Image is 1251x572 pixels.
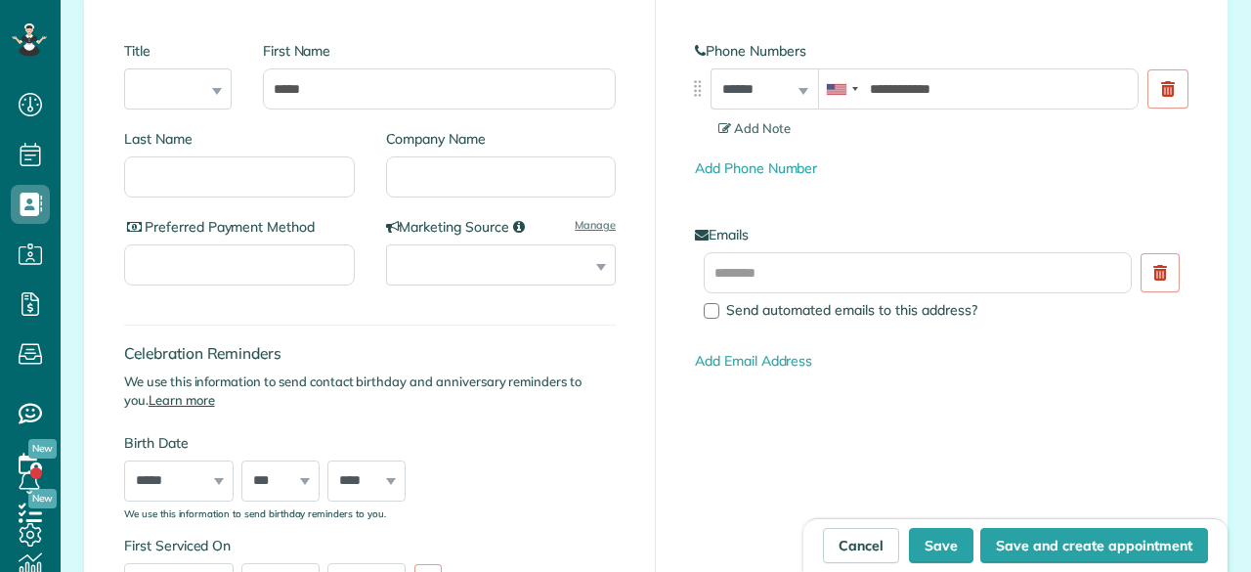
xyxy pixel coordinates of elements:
[124,129,355,149] label: Last Name
[124,507,386,519] sub: We use this information to send birthday reminders to you.
[124,41,232,61] label: Title
[28,439,57,459] span: New
[386,129,617,149] label: Company Name
[124,345,616,362] h4: Celebration Reminders
[718,120,791,136] span: Add Note
[687,78,708,99] img: drag_indicator-119b368615184ecde3eda3c64c821f6cf29d3e2b97b89ee44bc31753036683e5.png
[386,217,617,237] label: Marketing Source
[149,392,215,408] a: Learn more
[695,41,1187,61] label: Phone Numbers
[819,69,864,109] div: United States: +1
[124,373,616,410] p: We use this information to send contact birthday and anniversary reminders to you.
[575,217,616,233] a: Manage
[695,225,1187,244] label: Emails
[124,433,452,453] label: Birth Date
[124,217,355,237] label: Preferred Payment Method
[695,352,812,370] a: Add Email Address
[124,536,452,555] label: First Serviced On
[263,41,616,61] label: First Name
[909,528,973,563] button: Save
[823,528,899,563] a: Cancel
[726,301,977,319] span: Send automated emails to this address?
[695,159,817,177] a: Add Phone Number
[980,528,1208,563] button: Save and create appointment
